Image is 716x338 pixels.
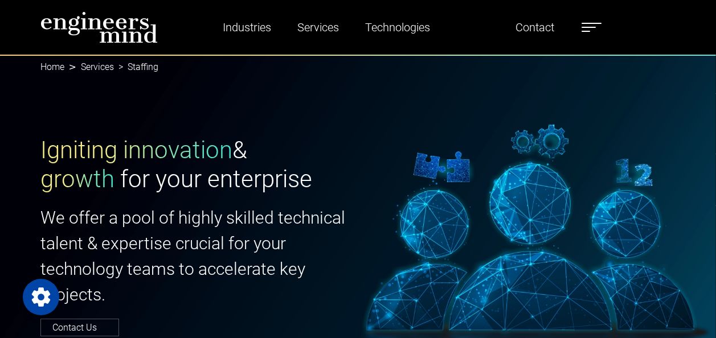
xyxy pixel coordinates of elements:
[361,14,435,40] a: Technologies
[40,55,676,80] nav: breadcrumb
[40,136,232,164] span: Igniting innovation
[40,319,119,336] a: Contact Us
[40,136,351,193] h1: & for your enterprise
[81,61,114,72] a: Services
[114,60,158,74] li: Staffing
[293,14,343,40] a: Services
[40,205,351,307] p: We offer a pool of highly skilled technical talent & expertise crucial for your technology teams ...
[511,14,559,40] a: Contact
[218,14,276,40] a: Industries
[40,61,64,72] a: Home
[40,165,114,193] span: growth
[40,11,158,43] img: logo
